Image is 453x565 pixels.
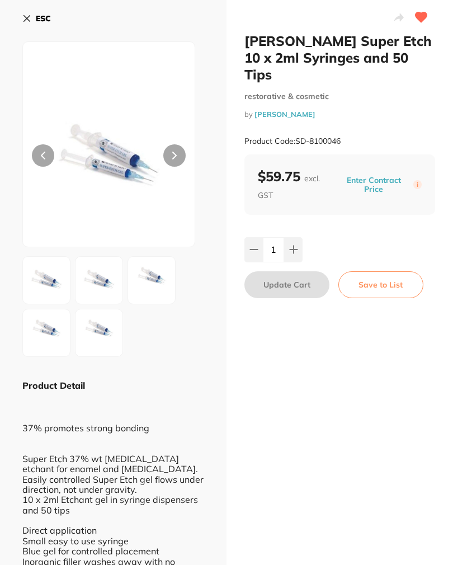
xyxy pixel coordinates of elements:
[26,313,67,353] img: NDZfNC5qcGc
[254,110,315,119] a: [PERSON_NAME]
[334,175,413,195] button: Enter Contract Price
[57,70,160,247] img: NDYuanBn
[338,271,423,298] button: Save to List
[258,168,334,201] b: $59.75
[244,271,329,298] button: Update Cart
[244,32,435,83] h2: [PERSON_NAME] Super Etch 10 x 2ml Syringes and 50 Tips
[413,180,422,189] label: i
[26,260,67,300] img: NDYuanBn
[79,260,119,300] img: NDZfMi5qcGc
[131,260,172,300] img: NDZfMy5qcGc
[22,9,51,28] button: ESC
[244,92,435,101] small: restorative & cosmetic
[79,313,119,353] img: NDZfNS5qcGc
[22,380,85,391] b: Product Detail
[244,136,341,146] small: Product Code: SD-8100046
[36,13,51,23] b: ESC
[244,110,435,119] small: by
